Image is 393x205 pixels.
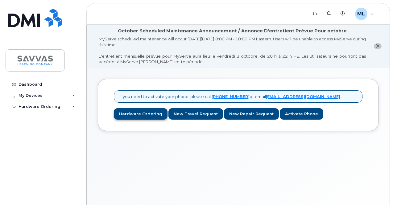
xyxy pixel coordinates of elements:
a: Hardware Ordering [114,108,168,120]
p: If you need to activate your phone, please call or email [120,94,340,100]
a: Activate Phone [280,108,323,120]
button: close notification [374,43,382,50]
a: New Travel Request [168,108,223,120]
a: [EMAIL_ADDRESS][DOMAIN_NAME] [266,94,340,99]
div: October Scheduled Maintenance Announcement / Annonce D'entretient Prévue Pour octobre [118,28,347,34]
div: MyServe scheduled maintenance will occur [DATE][DATE] 8:00 PM - 10:00 PM Eastern. Users will be u... [99,36,366,65]
a: New Repair Request [224,108,279,120]
a: [PHONE_NUMBER] [212,94,250,99]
